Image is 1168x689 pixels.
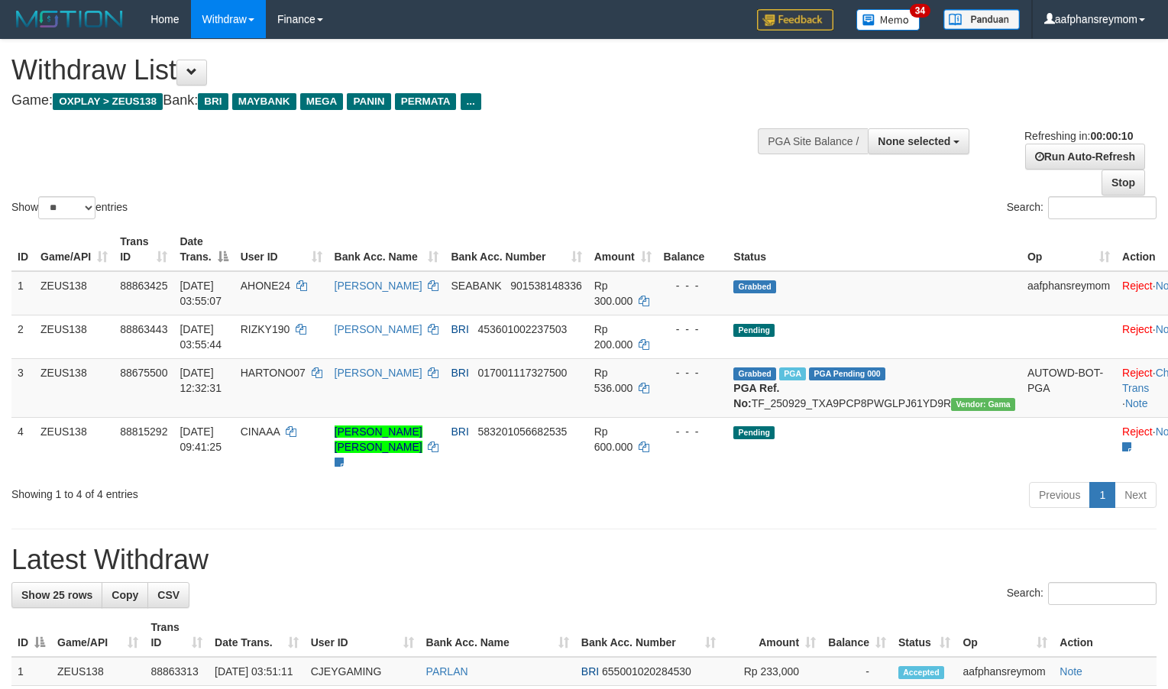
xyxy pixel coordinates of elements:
[461,93,481,110] span: ...
[328,228,445,271] th: Bank Acc. Name: activate to sort column ascending
[451,367,468,379] span: BRI
[11,545,1157,575] h1: Latest Withdraw
[241,280,290,292] span: AHONE24
[180,425,222,453] span: [DATE] 09:41:25
[727,228,1021,271] th: Status
[868,128,969,154] button: None selected
[779,367,806,380] span: Marked by aaftrukkakada
[1053,613,1157,657] th: Action
[112,589,138,601] span: Copy
[951,398,1015,411] span: Vendor URL: https://trx31.1velocity.biz
[727,358,1021,417] td: TF_250929_TXA9PCP8PWGLPJ61YD9R
[602,665,691,678] span: Copy 655001020284530 to clipboard
[241,425,280,438] span: CINAAA
[1029,482,1090,508] a: Previous
[180,323,222,351] span: [DATE] 03:55:44
[943,9,1020,30] img: panduan.png
[11,358,34,417] td: 3
[120,280,167,292] span: 88863425
[420,613,575,657] th: Bank Acc. Name: activate to sort column ascending
[451,425,468,438] span: BRI
[594,425,633,453] span: Rp 600.000
[664,365,722,380] div: - - -
[510,280,581,292] span: Copy 901538148336 to clipboard
[588,228,658,271] th: Amount: activate to sort column ascending
[1021,358,1116,417] td: AUTOWD-BOT-PGA
[11,480,475,502] div: Showing 1 to 4 of 4 entries
[809,367,885,380] span: PGA Pending
[445,228,587,271] th: Bank Acc. Number: activate to sort column ascending
[664,278,722,293] div: - - -
[1048,196,1157,219] input: Search:
[300,93,344,110] span: MEGA
[11,228,34,271] th: ID
[34,228,114,271] th: Game/API: activate to sort column ascending
[477,367,567,379] span: Copy 017001117327500 to clipboard
[34,315,114,358] td: ZEUS138
[34,417,114,476] td: ZEUS138
[209,657,305,686] td: [DATE] 03:51:11
[11,8,128,31] img: MOTION_logo.png
[477,323,567,335] span: Copy 453601002237503 to clipboard
[11,271,34,315] td: 1
[664,424,722,439] div: - - -
[305,613,420,657] th: User ID: activate to sort column ascending
[120,425,167,438] span: 88815292
[722,657,822,686] td: Rp 233,000
[34,271,114,315] td: ZEUS138
[733,367,776,380] span: Grabbed
[1125,397,1148,409] a: Note
[757,9,833,31] img: Feedback.jpg
[347,93,390,110] span: PANIN
[11,55,763,86] h1: Withdraw List
[11,613,51,657] th: ID: activate to sort column descending
[594,280,633,307] span: Rp 300.000
[664,322,722,337] div: - - -
[878,135,950,147] span: None selected
[38,196,95,219] select: Showentries
[910,4,930,18] span: 34
[11,196,128,219] label: Show entries
[21,589,92,601] span: Show 25 rows
[594,367,633,394] span: Rp 536.000
[241,367,306,379] span: HARTONO07
[426,665,468,678] a: PARLAN
[1021,271,1116,315] td: aafphansreymom
[575,613,722,657] th: Bank Acc. Number: activate to sort column ascending
[1048,582,1157,605] input: Search:
[335,425,422,453] a: [PERSON_NAME] [PERSON_NAME]
[232,93,296,110] span: MAYBANK
[11,582,102,608] a: Show 25 rows
[144,657,209,686] td: 88863313
[956,613,1053,657] th: Op: activate to sort column ascending
[1102,170,1145,196] a: Stop
[1021,228,1116,271] th: Op: activate to sort column ascending
[1007,582,1157,605] label: Search:
[241,323,290,335] span: RIZKY190
[581,665,599,678] span: BRI
[34,358,114,417] td: ZEUS138
[147,582,189,608] a: CSV
[335,367,422,379] a: [PERSON_NAME]
[898,666,944,679] span: Accepted
[594,323,633,351] span: Rp 200.000
[733,324,775,337] span: Pending
[1024,130,1133,142] span: Refreshing in:
[335,323,422,335] a: [PERSON_NAME]
[11,93,763,108] h4: Game: Bank:
[733,426,775,439] span: Pending
[1025,144,1145,170] a: Run Auto-Refresh
[335,280,422,292] a: [PERSON_NAME]
[11,315,34,358] td: 2
[758,128,868,154] div: PGA Site Balance /
[1122,367,1153,379] a: Reject
[120,323,167,335] span: 88863443
[477,425,567,438] span: Copy 583201056682535 to clipboard
[53,93,163,110] span: OXPLAY > ZEUS138
[11,417,34,476] td: 4
[1090,130,1133,142] strong: 00:00:10
[198,93,228,110] span: BRI
[102,582,148,608] a: Copy
[722,613,822,657] th: Amount: activate to sort column ascending
[822,613,892,657] th: Balance: activate to sort column ascending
